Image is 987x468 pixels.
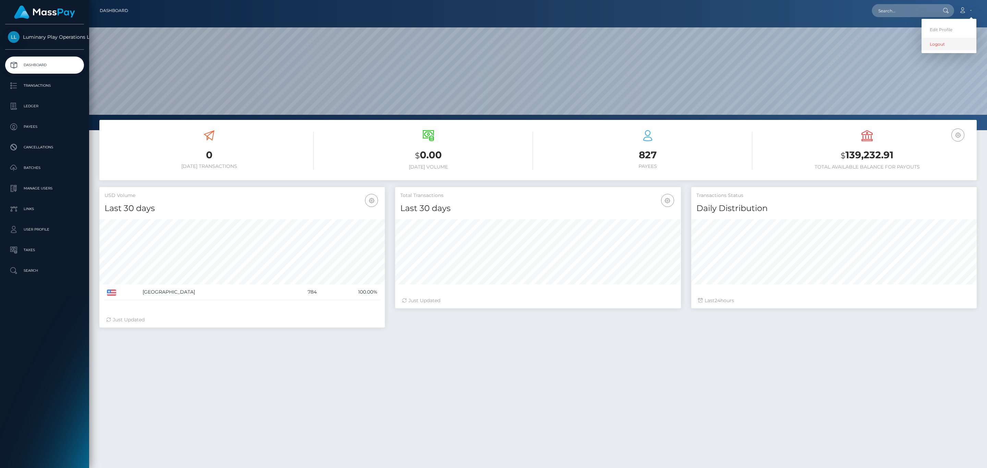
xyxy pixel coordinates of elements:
[922,38,976,50] a: Logout
[5,200,84,218] a: Links
[5,180,84,197] a: Manage Users
[5,159,84,176] a: Batches
[402,297,674,304] div: Just Updated
[715,297,720,304] span: 24
[872,4,936,17] input: Search...
[105,148,314,162] h3: 0
[8,81,81,91] p: Transactions
[5,221,84,238] a: User Profile
[284,284,319,300] td: 784
[696,202,972,214] h4: Daily Distribution
[100,3,128,18] a: Dashboard
[400,202,675,214] h4: Last 30 days
[5,139,84,156] a: Cancellations
[696,192,972,199] h5: Transactions Status
[5,34,84,40] span: Luminary Play Operations Limited
[8,224,81,235] p: User Profile
[8,142,81,152] p: Cancellations
[105,202,380,214] h4: Last 30 days
[324,148,533,162] h3: 0.00
[763,164,972,170] h6: Total Available Balance for Payouts
[543,163,752,169] h6: Payees
[8,163,81,173] p: Batches
[8,122,81,132] p: Payees
[5,98,84,115] a: Ledger
[698,297,970,304] div: Last hours
[8,60,81,70] p: Dashboard
[8,101,81,111] p: Ledger
[140,284,285,300] td: [GEOGRAPHIC_DATA]
[415,151,420,160] small: $
[319,284,380,300] td: 100.00%
[105,192,380,199] h5: USD Volume
[105,163,314,169] h6: [DATE] Transactions
[400,192,675,199] h5: Total Transactions
[841,151,845,160] small: $
[8,31,20,43] img: Luminary Play Operations Limited
[106,316,378,323] div: Just Updated
[543,148,752,162] h3: 827
[5,77,84,94] a: Transactions
[5,57,84,74] a: Dashboard
[14,5,75,19] img: MassPay Logo
[8,245,81,255] p: Taxes
[922,23,976,36] a: Edit Profile
[5,118,84,135] a: Payees
[5,262,84,279] a: Search
[8,266,81,276] p: Search
[8,183,81,194] p: Manage Users
[107,290,116,296] img: US.png
[8,204,81,214] p: Links
[324,164,533,170] h6: [DATE] Volume
[5,242,84,259] a: Taxes
[763,148,972,162] h3: 139,232.91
